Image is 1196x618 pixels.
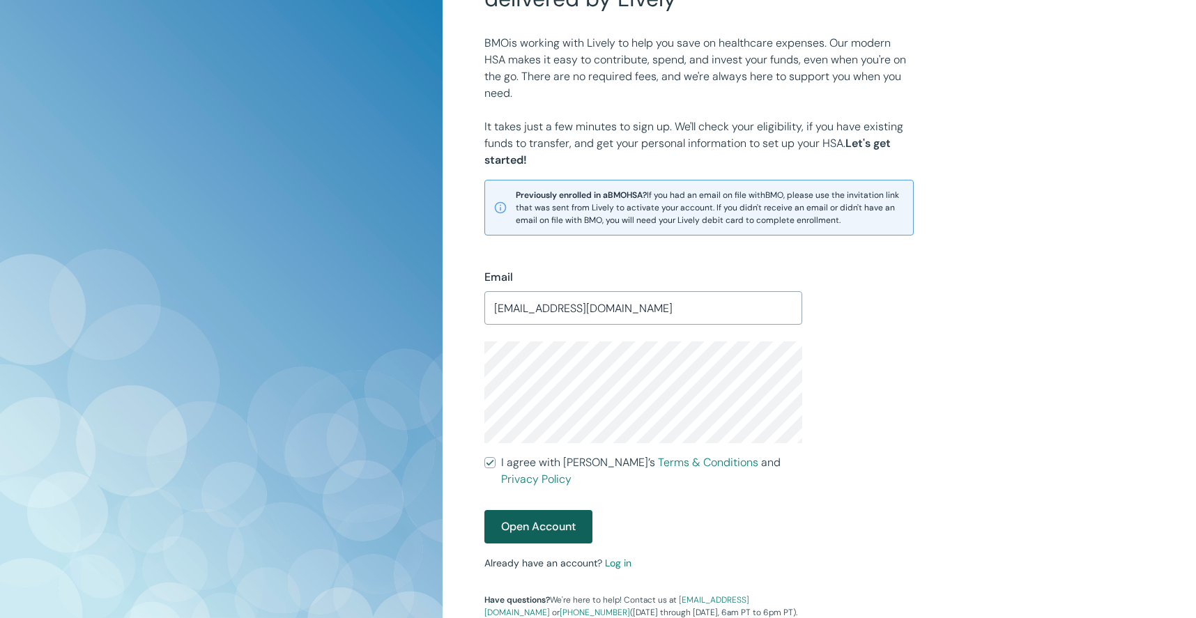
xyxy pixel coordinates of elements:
a: Privacy Policy [501,472,572,486]
label: Email [484,269,513,286]
p: BMO is working with Lively to help you save on healthcare expenses. Our modern HSA makes it easy ... [484,35,914,102]
a: Log in [605,557,631,569]
strong: Have questions? [484,594,550,605]
span: If you had an email on file with BMO , please use the invitation link that was sent from Lively t... [516,189,905,226]
span: I agree with [PERSON_NAME]’s and [501,454,802,488]
p: It takes just a few minutes to sign up. We'll check your eligibility, if you have existing funds ... [484,118,914,169]
a: Terms & Conditions [658,455,758,470]
small: Already have an account? [484,557,631,569]
strong: Previously enrolled in a BMO HSA? [516,190,647,201]
button: Open Account [484,510,592,543]
a: [PHONE_NUMBER] [560,607,630,618]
